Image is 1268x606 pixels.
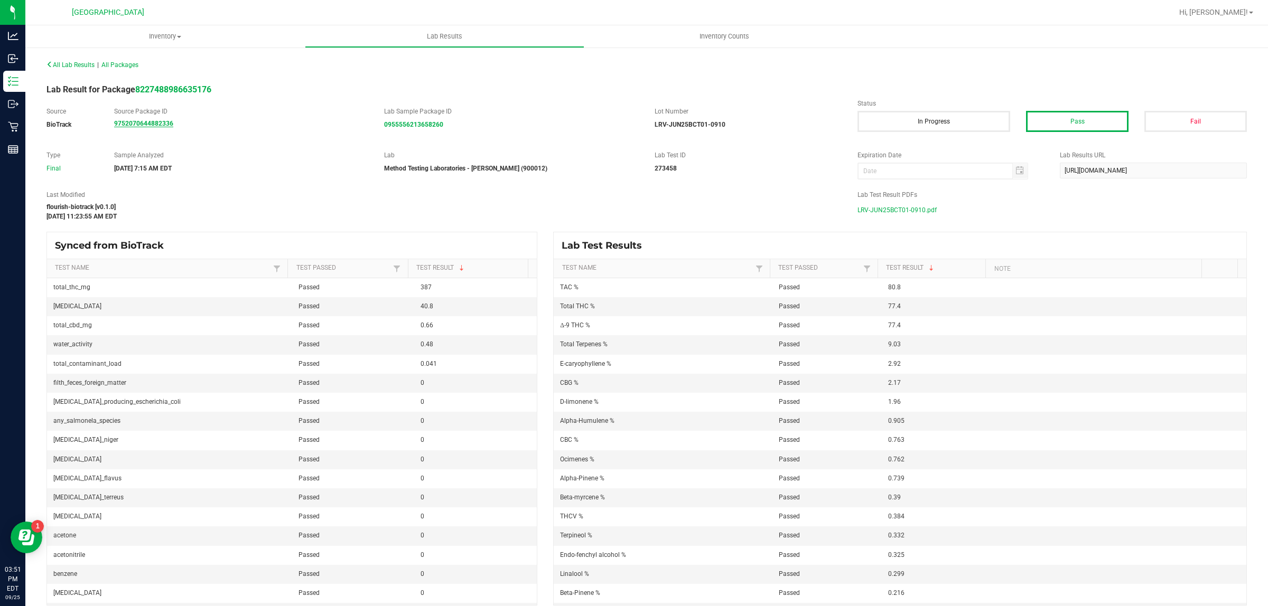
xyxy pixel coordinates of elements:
a: Test NameSortable [55,264,270,272]
span: 0.48 [421,340,433,348]
a: Filter [861,262,873,275]
span: Lab Results [413,32,477,41]
a: Filter [753,262,766,275]
span: Passed [779,360,800,367]
span: filth_feces_foreign_matter [53,379,126,386]
span: Total Terpenes % [560,340,608,348]
span: Passed [299,379,320,386]
span: 0 [421,570,424,577]
span: Passed [299,551,320,558]
strong: [DATE] 11:23:55 AM EDT [46,213,117,220]
span: [MEDICAL_DATA] [53,513,101,520]
span: Synced from BioTrack [55,240,172,251]
label: Source [46,107,98,116]
span: 0.216 [888,589,905,596]
span: total_thc_mg [53,283,90,291]
a: 8227488986635176 [135,84,211,94]
label: Type [46,150,98,160]
a: Filter [390,262,403,275]
span: 2.17 [888,379,901,386]
span: 40.8 [421,302,433,310]
span: 0.299 [888,570,905,577]
strong: Method Testing Laboratories - [PERSON_NAME] (900012) [384,165,547,172]
iframe: Resource center unread badge [31,520,44,533]
span: Alpha-Humulene % [560,417,614,424]
span: 0 [421,589,424,596]
strong: LRV-JUN25BCT01-0910 [655,121,725,128]
p: 09/25 [5,593,21,601]
span: any_salmonela_species [53,417,120,424]
inline-svg: Retail [8,121,18,132]
label: Lab Sample Package ID [384,107,639,116]
p: 03:51 PM EDT [5,565,21,593]
inline-svg: Analytics [8,31,18,41]
a: Test ResultSortable [416,264,524,272]
span: Passed [779,417,800,424]
button: Pass [1026,111,1129,132]
span: 0 [421,532,424,539]
span: Sortable [458,264,466,272]
span: 0.763 [888,436,905,443]
span: D-limonene % [560,398,599,405]
label: Sample Analyzed [114,150,369,160]
span: 2.92 [888,360,901,367]
span: 0.325 [888,551,905,558]
label: Source Package ID [114,107,369,116]
span: Ocimenes % [560,456,594,463]
span: 0.041 [421,360,437,367]
span: Passed [299,436,320,443]
a: 9752070644882336 [114,120,173,127]
span: Passed [779,340,800,348]
span: Beta-Pinene % [560,589,600,596]
span: Passed [779,532,800,539]
span: [MEDICAL_DATA] [53,589,101,596]
span: 0 [421,417,424,424]
span: 77.4 [888,302,901,310]
span: [MEDICAL_DATA] [53,456,101,463]
span: 77.4 [888,321,901,329]
label: Lot Number [655,107,842,116]
span: Passed [299,532,320,539]
a: Test PassedSortable [778,264,861,272]
span: 0.905 [888,417,905,424]
inline-svg: Inventory [8,76,18,87]
span: Passed [779,513,800,520]
span: Hi, [PERSON_NAME]! [1179,8,1248,16]
span: 0 [421,456,424,463]
a: Inventory Counts [584,25,864,48]
span: CBC % [560,436,579,443]
span: Passed [299,340,320,348]
span: Δ-9 THC % [560,321,590,329]
button: In Progress [857,111,1011,132]
span: All Packages [101,61,138,69]
label: Expiration Date [857,150,1045,160]
span: [GEOGRAPHIC_DATA] [72,8,144,17]
span: 0.739 [888,475,905,482]
span: 1.96 [888,398,901,405]
inline-svg: Inbound [8,53,18,64]
span: Passed [779,570,800,577]
span: 0 [421,379,424,386]
span: Passed [299,494,320,501]
a: Test NameSortable [562,264,753,272]
span: All Lab Results [46,61,95,69]
span: 0.66 [421,321,433,329]
span: acetone [53,532,76,539]
span: 0 [421,436,424,443]
label: Lab Test ID [655,150,842,160]
span: Passed [779,551,800,558]
span: 0 [421,551,424,558]
label: Status [857,99,1247,108]
span: Passed [779,589,800,596]
label: Last Modified [46,190,842,200]
strong: BioTrack [46,121,71,128]
span: 0 [421,475,424,482]
span: [MEDICAL_DATA] [53,302,101,310]
span: Passed [299,513,320,520]
iframe: Resource center [11,522,42,553]
span: total_cbd_mg [53,321,92,329]
span: 9.03 [888,340,901,348]
strong: flourish-biotrack [v0.1.0] [46,203,116,211]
